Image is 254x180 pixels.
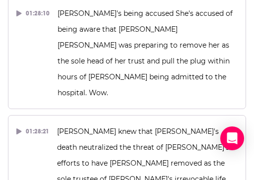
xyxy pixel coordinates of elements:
[58,9,235,97] span: [PERSON_NAME]'s being accused She's accused of being aware that [PERSON_NAME] [PERSON_NAME] was p...
[16,123,49,139] div: 01:28:21
[16,5,50,21] div: 01:28:10
[220,126,244,150] div: Open Intercom Messenger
